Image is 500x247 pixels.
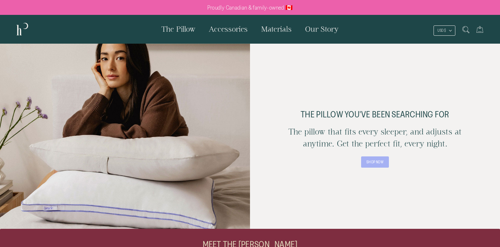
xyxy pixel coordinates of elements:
[434,25,455,36] button: USD $
[207,4,293,11] p: Proudly Canadian & family-owned 🇨🇦
[261,25,292,33] span: Materials
[161,25,195,33] span: The Pillow
[209,25,248,33] span: Accessories
[254,15,298,43] a: Materials
[361,156,389,168] a: SHOP NOW
[155,15,202,43] a: The Pillow
[287,109,462,119] p: the pillow you've been searching for
[298,15,345,43] a: Our Story
[287,126,462,150] h2: The pillow that fits every sleeper, and adjusts at anytime. Get the perfect fit, every night.
[305,25,339,33] span: Our Story
[202,15,254,43] a: Accessories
